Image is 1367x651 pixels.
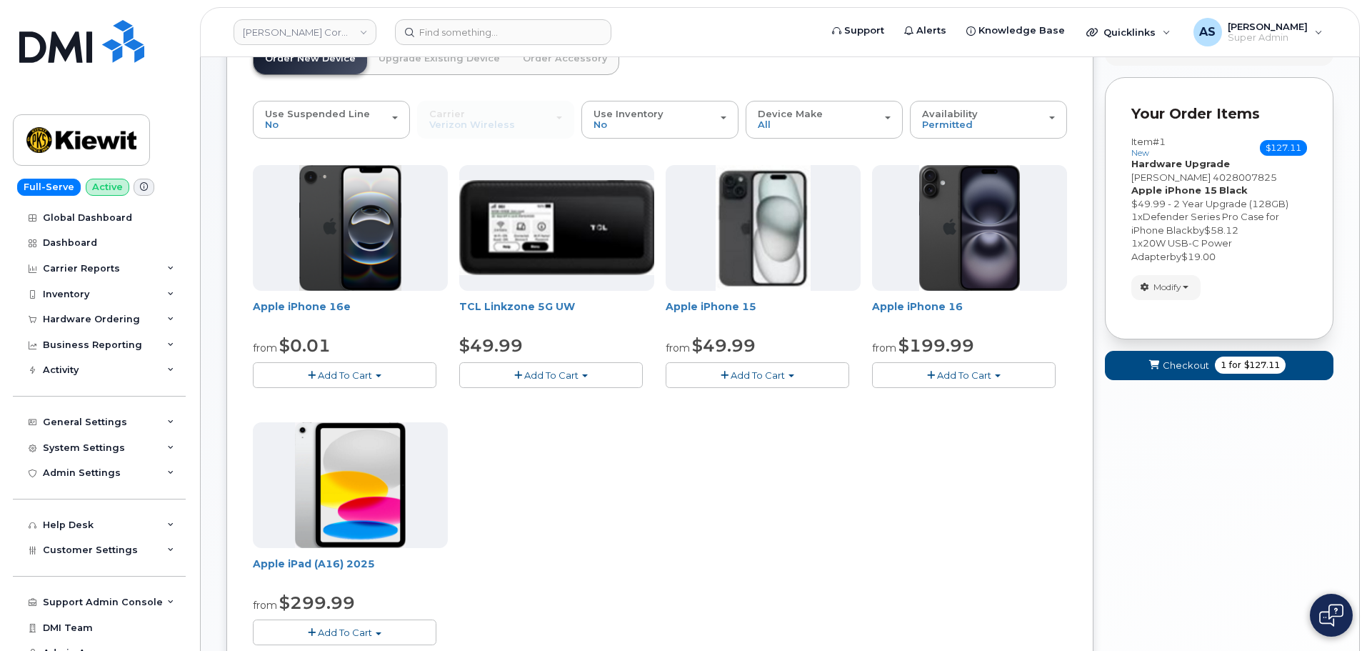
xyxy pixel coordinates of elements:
[898,335,974,356] span: $199.99
[758,119,771,130] span: All
[1131,172,1211,183] span: [PERSON_NAME]
[746,101,903,138] button: Device Make All
[1131,197,1307,211] div: $49.99 - 2 Year Upgrade (128GB)
[872,362,1056,387] button: Add To Cart
[1228,21,1308,32] span: [PERSON_NAME]
[1153,136,1166,147] span: #1
[253,620,436,645] button: Add To Cart
[594,119,607,130] span: No
[253,101,410,138] button: Use Suspended Line No
[234,19,376,45] a: Kiewit Corporation
[511,43,619,74] a: Order Accessory
[253,300,351,313] a: Apple iPhone 16e
[666,299,861,328] div: Apple iPhone 15
[1131,211,1138,222] span: 1
[692,335,756,356] span: $49.99
[254,43,367,74] a: Order New Device
[872,299,1067,328] div: Apple iPhone 16
[922,119,973,130] span: Permitted
[1131,148,1149,158] small: new
[1213,172,1277,183] span: 4028007825
[253,362,436,387] button: Add To Cart
[872,300,963,313] a: Apple iPhone 16
[1131,158,1230,169] strong: Hardware Upgrade
[978,24,1065,38] span: Knowledge Base
[459,299,654,328] div: TCL Linkzone 5G UW
[524,369,579,381] span: Add To Cart
[253,299,448,328] div: Apple iPhone 16e
[594,108,664,119] span: Use Inventory
[395,19,611,45] input: Find something...
[1131,237,1138,249] span: 1
[253,342,277,354] small: from
[1105,351,1333,380] button: Checkout 1 for $127.11
[299,165,402,291] img: iphone16e.png
[581,101,738,138] button: Use Inventory No
[758,108,823,119] span: Device Make
[1226,359,1244,372] span: for
[1228,32,1308,44] span: Super Admin
[1244,359,1280,372] span: $127.11
[459,362,643,387] button: Add To Cart
[279,592,355,613] span: $299.99
[1153,281,1181,294] span: Modify
[1131,104,1307,124] p: Your Order Items
[1219,184,1248,196] strong: Black
[459,180,654,274] img: linkzone5g.png
[459,300,575,313] a: TCL Linkzone 5G UW
[1131,237,1307,263] div: x by
[459,335,523,356] span: $49.99
[253,557,375,570] a: Apple iPad (A16) 2025
[265,119,279,130] span: No
[1131,275,1201,300] button: Modify
[318,627,372,638] span: Add To Cart
[279,335,331,356] span: $0.01
[666,342,690,354] small: from
[1103,26,1156,38] span: Quicklinks
[937,369,991,381] span: Add To Cart
[844,24,884,38] span: Support
[1199,24,1216,41] span: AS
[666,362,849,387] button: Add To Cart
[916,24,946,38] span: Alerts
[1163,359,1209,372] span: Checkout
[1204,224,1238,236] span: $58.12
[1221,359,1226,372] span: 1
[367,43,511,74] a: Upgrade Existing Device
[922,108,978,119] span: Availability
[265,108,370,119] span: Use Suspended Line
[1131,237,1232,262] span: 20W USB-C Power Adapter
[1183,18,1333,46] div: Alexander Strull
[1260,140,1307,156] span: $127.11
[716,165,811,291] img: iphone15.jpg
[910,101,1067,138] button: Availability Permitted
[1131,136,1166,157] h3: Item
[872,342,896,354] small: from
[666,300,756,313] a: Apple iPhone 15
[1131,211,1279,236] span: Defender Series Pro Case for iPhone Black
[1131,184,1217,196] strong: Apple iPhone 15
[1076,18,1181,46] div: Quicklinks
[253,557,448,585] div: Apple iPad (A16) 2025
[1131,210,1307,237] div: x by
[318,369,372,381] span: Add To Cart
[295,422,406,548] img: ipad_11.png
[894,16,956,45] a: Alerts
[956,16,1075,45] a: Knowledge Base
[1319,604,1343,627] img: Open chat
[253,599,277,612] small: from
[919,165,1020,291] img: iphone_16_plus.png
[731,369,785,381] span: Add To Cart
[822,16,894,45] a: Support
[1181,251,1216,262] span: $19.00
